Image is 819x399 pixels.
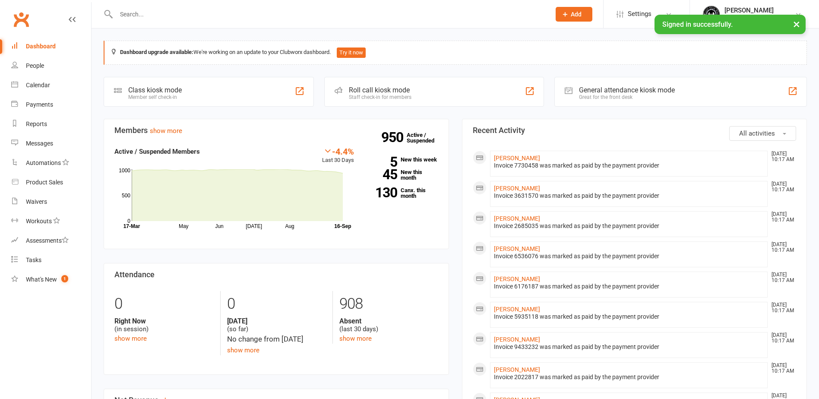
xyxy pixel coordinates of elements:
[729,126,796,141] button: All activities
[494,336,540,343] a: [PERSON_NAME]
[11,250,91,270] a: Tasks
[11,173,91,192] a: Product Sales
[11,114,91,134] a: Reports
[494,253,764,260] div: Invoice 6536076 was marked as paid by the payment provider
[26,237,69,244] div: Assessments
[227,333,326,345] div: No change from [DATE]
[662,20,733,28] span: Signed in successfully.
[114,317,214,325] strong: Right Now
[494,222,764,230] div: Invoice 2685035 was marked as paid by the payment provider
[494,366,540,373] a: [PERSON_NAME]
[494,283,764,290] div: Invoice 6176187 was marked as paid by the payment provider
[114,270,438,279] h3: Attendance
[767,302,796,313] time: [DATE] 10:17 AM
[767,242,796,253] time: [DATE] 10:17 AM
[494,313,764,320] div: Invoice 5935118 was marked as paid by the payment provider
[337,47,366,58] button: Try it now
[11,134,91,153] a: Messages
[767,212,796,223] time: [DATE] 10:17 AM
[367,186,397,199] strong: 130
[26,120,47,127] div: Reports
[724,14,774,22] div: Black Iron Gym
[227,317,326,325] strong: [DATE]
[11,37,91,56] a: Dashboard
[556,7,592,22] button: Add
[114,148,200,155] strong: Active / Suspended Members
[494,192,764,199] div: Invoice 3631570 was marked as paid by the payment provider
[367,187,438,199] a: 130Canx. this month
[227,346,259,354] a: show more
[114,291,214,317] div: 0
[494,162,764,169] div: Invoice 7730458 was marked as paid by the payment provider
[114,8,544,20] input: Search...
[114,317,214,333] div: (in session)
[767,332,796,344] time: [DATE] 10:17 AM
[494,306,540,313] a: [PERSON_NAME]
[494,374,764,381] div: Invoice 2022817 was marked as paid by the payment provider
[739,130,775,137] span: All activities
[26,256,41,263] div: Tasks
[10,9,32,30] a: Clubworx
[767,181,796,193] time: [DATE] 10:17 AM
[128,94,182,100] div: Member self check-in
[26,62,44,69] div: People
[339,291,438,317] div: 908
[789,15,804,33] button: ×
[26,101,53,108] div: Payments
[367,168,397,181] strong: 45
[104,41,807,65] div: We're working on an update to your Clubworx dashboard.
[114,126,438,135] h3: Members
[339,317,438,333] div: (last 30 days)
[26,159,61,166] div: Automations
[724,6,774,14] div: [PERSON_NAME]
[11,95,91,114] a: Payments
[26,276,57,283] div: What's New
[381,131,407,144] strong: 950
[703,6,720,23] img: thumb_image1623296242.png
[367,157,438,162] a: 5New this week
[11,212,91,231] a: Workouts
[579,86,675,94] div: General attendance kiosk mode
[11,153,91,173] a: Automations
[494,185,540,192] a: [PERSON_NAME]
[494,215,540,222] a: [PERSON_NAME]
[494,245,540,252] a: [PERSON_NAME]
[571,11,582,18] span: Add
[114,335,147,342] a: show more
[61,275,68,282] span: 1
[11,270,91,289] a: What's New1
[349,86,411,94] div: Roll call kiosk mode
[628,4,651,24] span: Settings
[367,155,397,168] strong: 5
[494,155,540,161] a: [PERSON_NAME]
[339,317,438,325] strong: Absent
[767,363,796,374] time: [DATE] 10:17 AM
[150,127,182,135] a: show more
[26,218,52,225] div: Workouts
[128,86,182,94] div: Class kiosk mode
[767,151,796,162] time: [DATE] 10:17 AM
[494,275,540,282] a: [PERSON_NAME]
[26,82,50,89] div: Calendar
[26,43,56,50] div: Dashboard
[11,192,91,212] a: Waivers
[322,146,354,165] div: Last 30 Days
[494,343,764,351] div: Invoice 9433232 was marked as paid by the payment provider
[767,272,796,283] time: [DATE] 10:17 AM
[227,291,326,317] div: 0
[473,126,797,135] h3: Recent Activity
[11,231,91,250] a: Assessments
[120,49,193,55] strong: Dashboard upgrade available:
[227,317,326,333] div: (so far)
[26,198,47,205] div: Waivers
[579,94,675,100] div: Great for the front desk
[349,94,411,100] div: Staff check-in for members
[367,169,438,180] a: 45New this month
[339,335,372,342] a: show more
[26,179,63,186] div: Product Sales
[322,146,354,156] div: -4.4%
[26,140,53,147] div: Messages
[407,126,445,150] a: 950Active / Suspended
[11,56,91,76] a: People
[11,76,91,95] a: Calendar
